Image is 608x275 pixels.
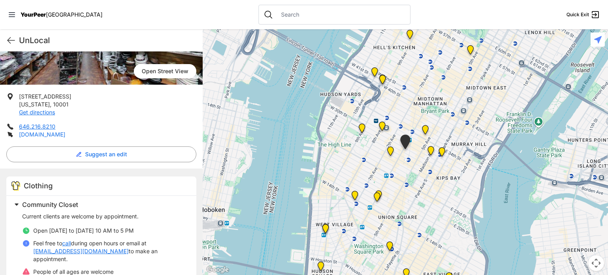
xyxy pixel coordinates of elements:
[22,212,187,220] p: Current clients are welcome by appointment.
[19,93,71,100] span: [STREET_ADDRESS]
[588,255,604,271] button: Map camera controls
[347,188,363,207] div: Church of the Village
[19,35,196,46] h1: UnLocal
[33,227,134,234] span: Open [DATE] to [DATE] 10 AM to 5 PM
[205,265,231,275] img: Google
[134,64,196,78] span: Open Street View
[6,146,196,162] button: Suggest an edit
[46,11,103,18] span: [GEOGRAPHIC_DATA]
[317,221,334,240] div: Greenwich Village
[205,265,231,275] a: Open this area in Google Maps (opens a new window)
[354,120,370,139] div: Chelsea
[19,131,65,138] a: [DOMAIN_NAME]
[369,189,385,208] div: Back of the Church
[19,123,55,130] a: 646.216.8210
[33,268,114,275] span: People of all ages are welcome
[33,247,129,255] a: [EMAIL_ADDRESS][DOMAIN_NAME]
[276,11,405,19] input: Search
[33,239,187,263] p: Feel free to during open hours or email at to make an appointment.
[21,12,103,17] a: YourPeer[GEOGRAPHIC_DATA]
[50,101,51,108] span: ,
[566,11,589,18] span: Quick Exit
[370,187,387,206] div: Church of St. Francis Xavier - Front Entrance
[62,239,71,247] a: call
[566,10,600,19] a: Quick Exit
[402,27,418,46] div: 9th Avenue Drop-in Center
[423,143,439,162] div: Greater New York City
[374,118,390,137] div: Antonio Olivieri Drop-in Center
[382,143,399,162] div: New Location, Headquarters
[434,144,450,163] div: Mainchance Adult Drop-in Center
[53,101,68,108] span: 10001
[21,11,46,18] span: YourPeer
[85,150,127,158] span: Suggest an edit
[374,71,391,90] div: Metro Baptist Church
[22,201,78,209] span: Community Closet
[367,64,383,83] div: New York
[19,109,55,116] a: Get directions
[382,238,398,257] div: Harvey Milk High School
[374,72,391,91] div: Metro Baptist Church
[19,101,50,108] span: [US_STATE]
[317,220,334,239] div: Art and Acceptance LGBTQIA2S+ Program
[24,182,53,190] span: Clothing
[395,131,415,156] div: Headquarters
